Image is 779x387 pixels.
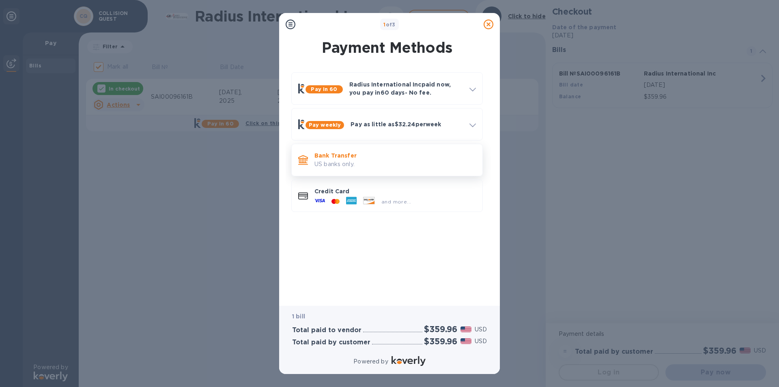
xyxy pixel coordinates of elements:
[475,325,487,334] p: USD
[314,151,476,160] p: Bank Transfer
[461,326,471,332] img: USD
[292,313,305,320] b: 1 bill
[381,199,411,205] span: and more...
[292,326,362,334] h3: Total paid to vendor
[461,338,471,344] img: USD
[292,339,370,346] h3: Total paid by customer
[475,337,487,346] p: USD
[314,187,476,195] p: Credit Card
[383,22,385,28] span: 1
[290,39,484,56] h1: Payment Methods
[349,80,463,97] p: Radius International Inc paid now, you pay in 60 days - No fee.
[353,357,388,366] p: Powered by
[424,336,457,346] h2: $359.96
[309,122,341,128] b: Pay weekly
[392,356,426,366] img: Logo
[314,160,476,169] p: US banks only.
[351,120,463,128] p: Pay as little as $32.24 per week
[311,86,337,92] b: Pay in 60
[424,324,457,334] h2: $359.96
[383,22,396,28] b: of 3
